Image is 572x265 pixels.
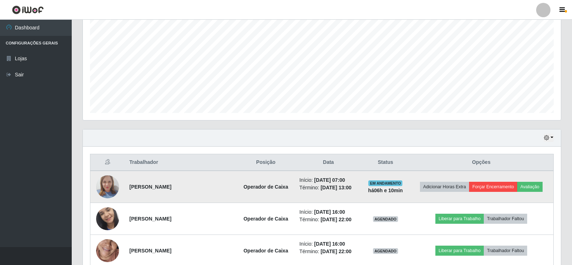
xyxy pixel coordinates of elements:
img: CoreUI Logo [12,5,44,14]
span: EM ANDAMENTO [368,180,402,186]
li: Término: [299,216,358,223]
th: Data [295,154,362,171]
time: [DATE] 16:00 [314,241,345,247]
li: Término: [299,184,358,191]
time: [DATE] 22:00 [321,249,351,254]
time: [DATE] 22:00 [321,217,351,222]
time: [DATE] 07:00 [314,177,345,183]
li: Início: [299,208,358,216]
th: Status [362,154,409,171]
strong: Operador de Caixa [244,184,288,190]
span: AGENDADO [373,216,398,222]
li: Início: [299,240,358,248]
img: 1708293038920.jpeg [96,193,119,244]
th: Posição [237,154,295,171]
th: Opções [409,154,553,171]
button: Forçar Encerramento [469,182,517,192]
button: Liberar para Trabalho [435,214,484,224]
span: AGENDADO [373,248,398,254]
strong: Operador de Caixa [244,216,288,222]
strong: [PERSON_NAME] [129,184,171,190]
button: Liberar para Trabalho [435,246,484,256]
th: Trabalhador [125,154,237,171]
strong: [PERSON_NAME] [129,216,171,222]
strong: há 06 h e 10 min [368,188,403,193]
button: Trabalhador Faltou [484,214,527,224]
img: 1737673472908.jpeg [96,172,119,202]
button: Adicionar Horas Extra [420,182,469,192]
strong: [PERSON_NAME] [129,248,171,254]
button: Avaliação [517,182,543,192]
li: Término: [299,248,358,255]
strong: Operador de Caixa [244,248,288,254]
button: Trabalhador Faltou [484,246,527,256]
time: [DATE] 16:00 [314,209,345,215]
time: [DATE] 13:00 [321,185,351,190]
li: Início: [299,176,358,184]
